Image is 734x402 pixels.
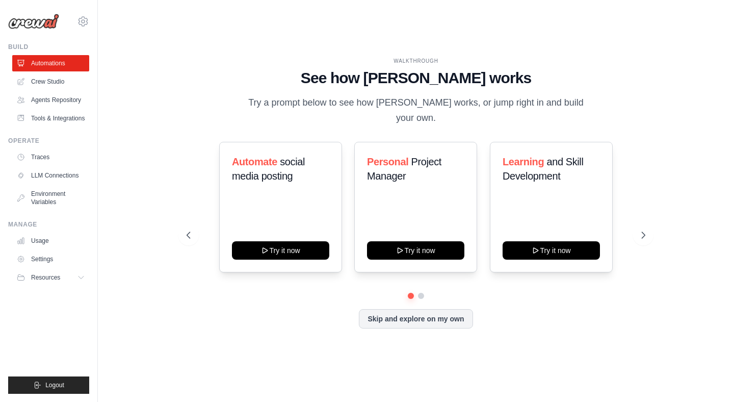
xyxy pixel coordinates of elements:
span: and Skill Development [503,156,583,182]
button: Resources [12,269,89,286]
button: Logout [8,376,89,394]
span: Automate [232,156,277,167]
a: Traces [12,149,89,165]
div: Operate [8,137,89,145]
a: Settings [12,251,89,267]
div: Manage [8,220,89,229]
div: WALKTHROUGH [187,57,645,65]
a: Crew Studio [12,73,89,90]
a: Automations [12,55,89,71]
button: Skip and explore on my own [359,309,473,329]
button: Try it now [367,241,464,260]
button: Try it now [232,241,329,260]
h1: See how [PERSON_NAME] works [187,69,645,87]
img: Logo [8,14,59,29]
button: Try it now [503,241,600,260]
span: Logout [45,381,64,389]
a: LLM Connections [12,167,89,184]
span: social media posting [232,156,305,182]
a: Environment Variables [12,186,89,210]
a: Tools & Integrations [12,110,89,127]
span: Learning [503,156,544,167]
div: Build [8,43,89,51]
a: Agents Repository [12,92,89,108]
p: Try a prompt below to see how [PERSON_NAME] works, or jump right in and build your own. [245,95,587,125]
span: Resources [31,273,60,282]
a: Usage [12,233,89,249]
span: Project Manager [367,156,441,182]
span: Personal [367,156,408,167]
